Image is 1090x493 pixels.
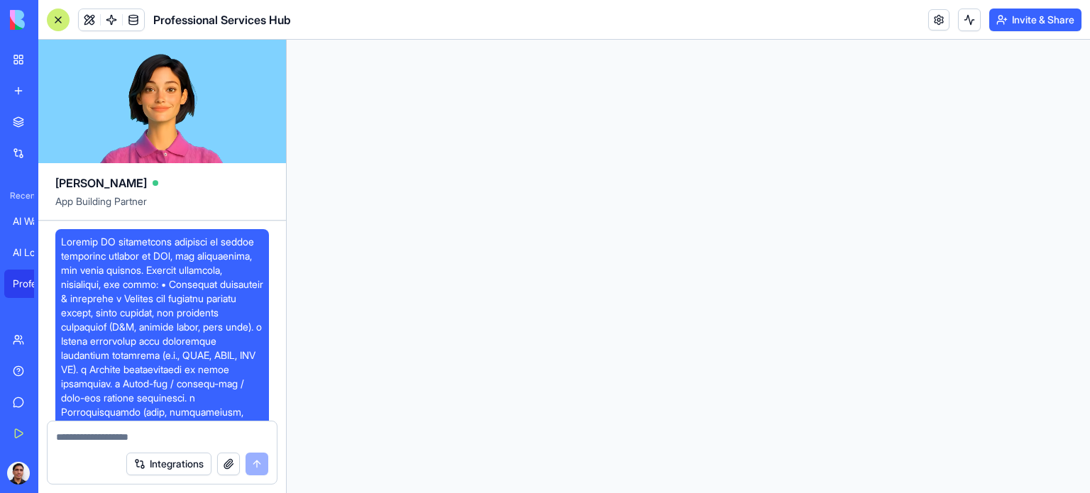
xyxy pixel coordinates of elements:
a: AI Warranty Management System [4,207,61,236]
div: Professional Services Hub [13,277,53,291]
span: App Building Partner [55,194,269,220]
div: AI Warranty Management System [13,214,53,228]
span: Professional Services Hub [153,11,291,28]
button: Invite & Share [989,9,1081,31]
img: logo [10,10,98,30]
a: AI Logo Generator [4,238,61,267]
span: Recent [4,190,34,201]
button: Integrations [126,453,211,475]
div: AI Logo Generator [13,245,53,260]
img: ACg8ocJkteLRu77GYGHQ_URDq7Yjr2K24YhktYo-bqfhJW1nilP-wD1F=s96-c [7,462,30,484]
a: Professional Services Hub [4,270,61,298]
span: [PERSON_NAME] [55,175,147,192]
